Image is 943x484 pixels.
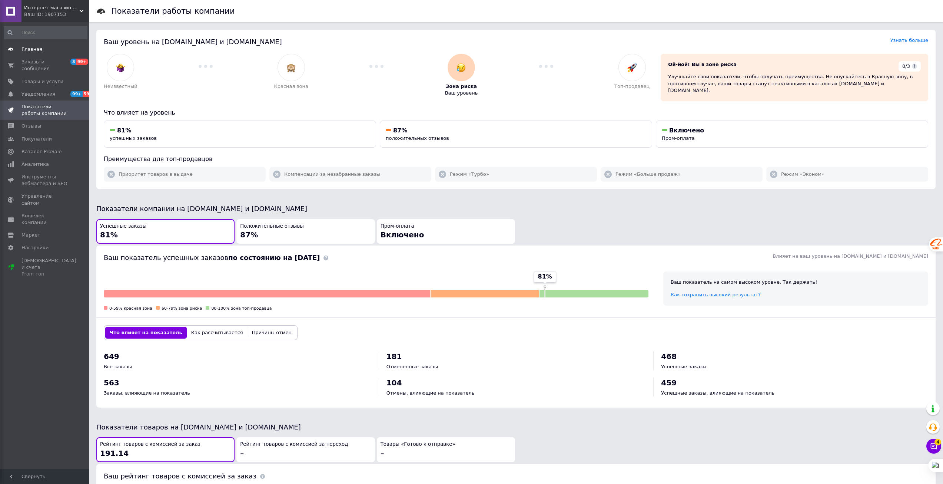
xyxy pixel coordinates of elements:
span: 468 [661,352,677,361]
span: Настройки [21,244,49,251]
span: Показатели товаров на [DOMAIN_NAME] и [DOMAIN_NAME] [96,423,301,431]
span: Уведомления [21,91,55,98]
span: 0-59% красная зона [109,306,152,311]
span: Что влияет на уровень [104,109,175,116]
span: [DEMOGRAPHIC_DATA] и счета [21,257,76,278]
span: Инструменты вебмастера и SEO [21,174,69,187]
div: Ваш ID: 1907153 [24,11,89,18]
button: Как рассчитывается [187,327,248,339]
button: Пром-оплатаВключено [377,219,515,244]
span: Режим «Больше продаж» [615,171,681,178]
button: Что влияет на показатель [105,327,187,339]
span: 459 [661,378,677,387]
button: Рейтинг товаров с комиссией за переход– [236,437,375,462]
span: 87% [240,230,258,239]
span: – [240,449,244,458]
button: Успешные заказы81% [96,219,235,244]
span: Маркет [21,232,40,238]
span: успешных заказов [110,135,157,141]
span: Успешные заказы, влияющие на показатель [661,390,774,396]
span: Покупатели [21,136,52,142]
span: Рейтинг товаров с комиссией за заказ [100,441,200,448]
span: Заказы и сообщения [21,59,69,72]
a: Как сохранить высокий результат? [671,292,761,297]
span: 60-79% зона риска [162,306,202,311]
span: Все заказы [104,364,132,369]
span: Товары «Готово к отправке» [381,441,455,448]
span: Неизвестный [104,83,137,90]
span: Включено [381,230,424,239]
span: Ваш уровень на [DOMAIN_NAME] и [DOMAIN_NAME] [104,38,282,46]
span: Ваш уровень [445,90,478,96]
span: 4 [934,439,941,445]
span: Зона риска [446,83,477,90]
span: Отмены, влияющие на показатель [386,390,475,396]
span: Отмененные заказы [386,364,438,369]
button: Рейтинг товаров с комиссией за заказ191.14 [96,437,235,462]
button: Причины отмен [248,327,296,339]
span: 104 [386,378,402,387]
span: Пром-оплата [662,135,695,141]
span: Рейтинг товаров с комиссией за переход [240,441,348,448]
span: 81% [117,127,131,134]
span: 563 [104,378,119,387]
span: Компенсации за незабранные заказы [284,171,380,178]
span: Показатели компании на [DOMAIN_NAME] и [DOMAIN_NAME] [96,205,307,213]
span: 81% [538,273,552,281]
span: 81% [100,230,118,239]
span: 181 [386,352,402,361]
img: :see_no_evil: [286,63,296,72]
button: Чат с покупателем4 [926,439,941,454]
span: Управление сайтом [21,193,69,206]
img: :disappointed_relieved: [456,63,466,72]
span: Ваш рейтинг товаров с комиссией за заказ [104,472,256,480]
span: Влияет на ваш уровень на [DOMAIN_NAME] и [DOMAIN_NAME] [773,253,928,259]
img: :woman-shrugging: [116,63,125,72]
button: ВключеноПром-оплата [656,121,928,148]
span: положительных отзывов [386,135,449,141]
span: Ой-йой! Вы в зоне риска [668,62,737,67]
span: 59 [83,91,91,97]
button: Положительные отзывы87% [236,219,375,244]
img: :rocket: [627,63,637,72]
b: по состоянию на [DATE] [228,254,320,261]
span: Красная зона [274,83,308,90]
div: Ваш показатель на самом высоком уровне. Так держать! [671,279,921,286]
input: Поиск [4,26,87,39]
span: Успешные заказы [661,364,706,369]
span: 99+ [76,59,89,65]
span: Отзывы [21,123,41,129]
span: Топ-продавец [614,83,650,90]
span: ? [912,64,917,69]
span: Аналитика [21,161,49,168]
span: Пром-оплата [381,223,414,230]
span: Заказы, влияющие на показатель [104,390,190,396]
div: Улучшайте свои показатели, чтобы получать преимущества. Не опускайтесь в Красную зону, в противно... [668,73,921,94]
span: Положительные отзывы [240,223,303,230]
span: 80-100% зона топ-продавца [211,306,272,311]
span: Режим «Турбо» [450,171,489,178]
span: Каталог ProSale [21,148,62,155]
span: 191.14 [100,449,129,458]
span: Интернет-магазин "Бленда-Шоп" [24,4,80,11]
span: Успешные заказы [100,223,146,230]
span: Включено [669,127,704,134]
a: Узнать больше [890,37,928,43]
span: Преимущества для топ-продавцов [104,155,212,162]
h1: Показатели работы компании [111,7,235,16]
span: Товары и услуги [21,78,63,85]
button: 81%успешных заказов [104,121,376,148]
div: 0/3 [899,61,921,72]
div: Prom топ [21,271,76,277]
span: Показатели работы компании [21,103,69,117]
span: – [381,449,384,458]
span: Приоритет товаров в выдаче [119,171,193,178]
span: Кошелек компании [21,213,69,226]
span: Режим «Эконом» [781,171,824,178]
span: 87% [393,127,407,134]
span: Ваш показатель успешных заказов [104,254,320,261]
button: 87%положительных отзывов [380,121,652,148]
span: Главная [21,46,42,53]
span: 649 [104,352,119,361]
